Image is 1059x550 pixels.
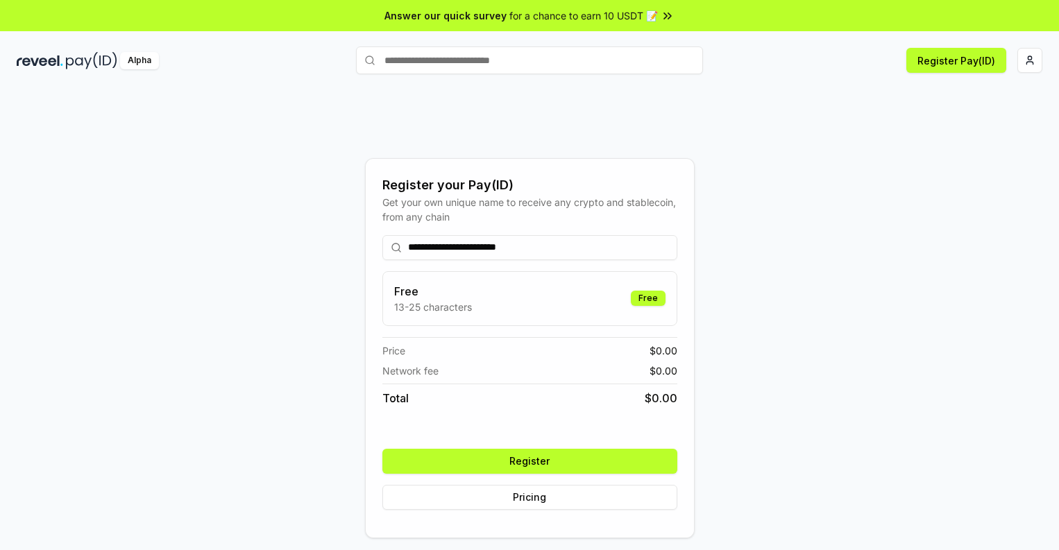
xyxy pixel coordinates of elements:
[382,363,439,378] span: Network fee
[382,390,409,406] span: Total
[631,291,666,306] div: Free
[650,363,677,378] span: $ 0.00
[394,300,472,314] p: 13-25 characters
[384,8,507,23] span: Answer our quick survey
[906,48,1006,73] button: Register Pay(ID)
[382,195,677,224] div: Get your own unique name to receive any crypto and stablecoin, from any chain
[66,52,117,69] img: pay_id
[382,449,677,474] button: Register
[382,343,405,358] span: Price
[509,8,658,23] span: for a chance to earn 10 USDT 📝
[650,343,677,358] span: $ 0.00
[17,52,63,69] img: reveel_dark
[382,175,677,195] div: Register your Pay(ID)
[645,390,677,406] span: $ 0.00
[120,52,159,69] div: Alpha
[394,283,472,300] h3: Free
[382,485,677,510] button: Pricing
